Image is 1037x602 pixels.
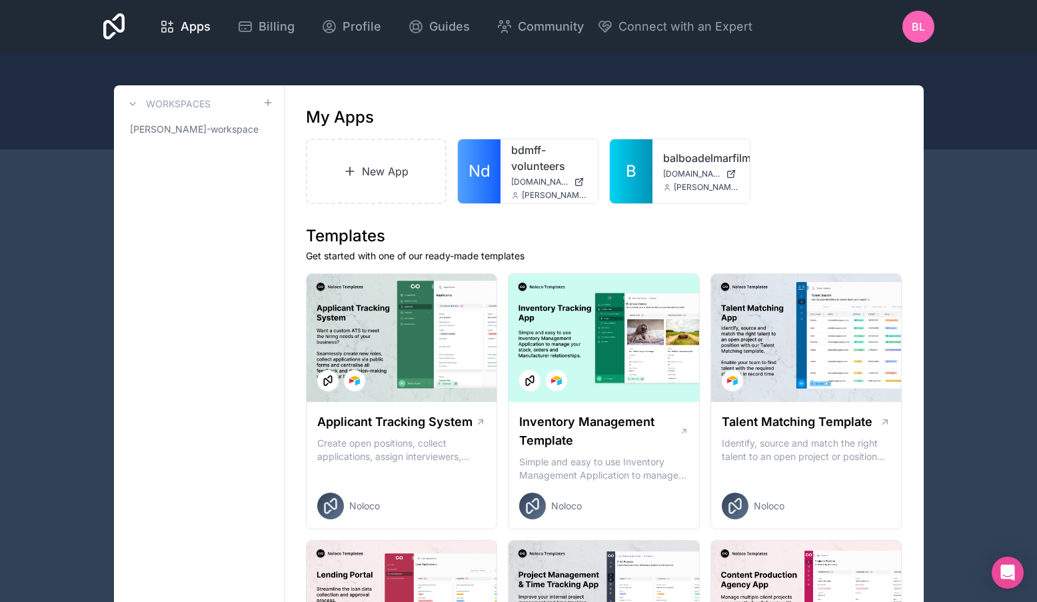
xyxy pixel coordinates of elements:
[486,12,594,41] a: Community
[306,107,374,128] h1: My Apps
[349,375,360,386] img: Airtable Logo
[663,169,739,179] a: [DOMAIN_NAME]
[626,161,636,182] span: B
[727,375,738,386] img: Airtable Logo
[429,17,470,36] span: Guides
[519,413,679,450] h1: Inventory Management Template
[511,177,587,187] a: [DOMAIN_NAME]
[125,96,211,112] a: Workspaces
[317,437,487,463] p: Create open positions, collect applications, assign interviewers, centralise candidate feedback a...
[674,182,739,193] span: [PERSON_NAME][EMAIL_ADDRESS][DOMAIN_NAME]
[522,190,587,201] span: [PERSON_NAME][EMAIL_ADDRESS][DOMAIN_NAME]
[618,17,752,36] span: Connect with an Expert
[912,19,925,35] span: BL
[722,437,891,463] p: Identify, source and match the right talent to an open project or position with our Talent Matchi...
[722,413,872,431] h1: Talent Matching Template
[551,499,582,513] span: Noloco
[597,17,752,36] button: Connect with an Expert
[511,177,568,187] span: [DOMAIN_NAME]
[343,17,381,36] span: Profile
[519,455,688,482] p: Simple and easy to use Inventory Management Application to manage your stock, orders and Manufact...
[125,117,273,141] a: [PERSON_NAME]-workspace
[149,12,221,41] a: Apps
[518,17,584,36] span: Community
[306,225,902,247] h1: Templates
[306,249,902,263] p: Get started with one of our ready-made templates
[663,150,739,166] a: balboadelmarfilmfestival
[349,499,380,513] span: Noloco
[992,557,1024,589] div: Open Intercom Messenger
[610,139,652,203] a: B
[397,12,481,41] a: Guides
[146,97,211,111] h3: Workspaces
[181,17,211,36] span: Apps
[469,161,491,182] span: Nd
[754,499,784,513] span: Noloco
[259,17,295,36] span: Billing
[227,12,305,41] a: Billing
[130,123,259,136] span: [PERSON_NAME]-workspace
[663,169,720,179] span: [DOMAIN_NAME]
[511,142,587,174] a: bdmff-volunteers
[551,375,562,386] img: Airtable Logo
[311,12,392,41] a: Profile
[306,139,447,204] a: New App
[458,139,501,203] a: Nd
[317,413,473,431] h1: Applicant Tracking System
